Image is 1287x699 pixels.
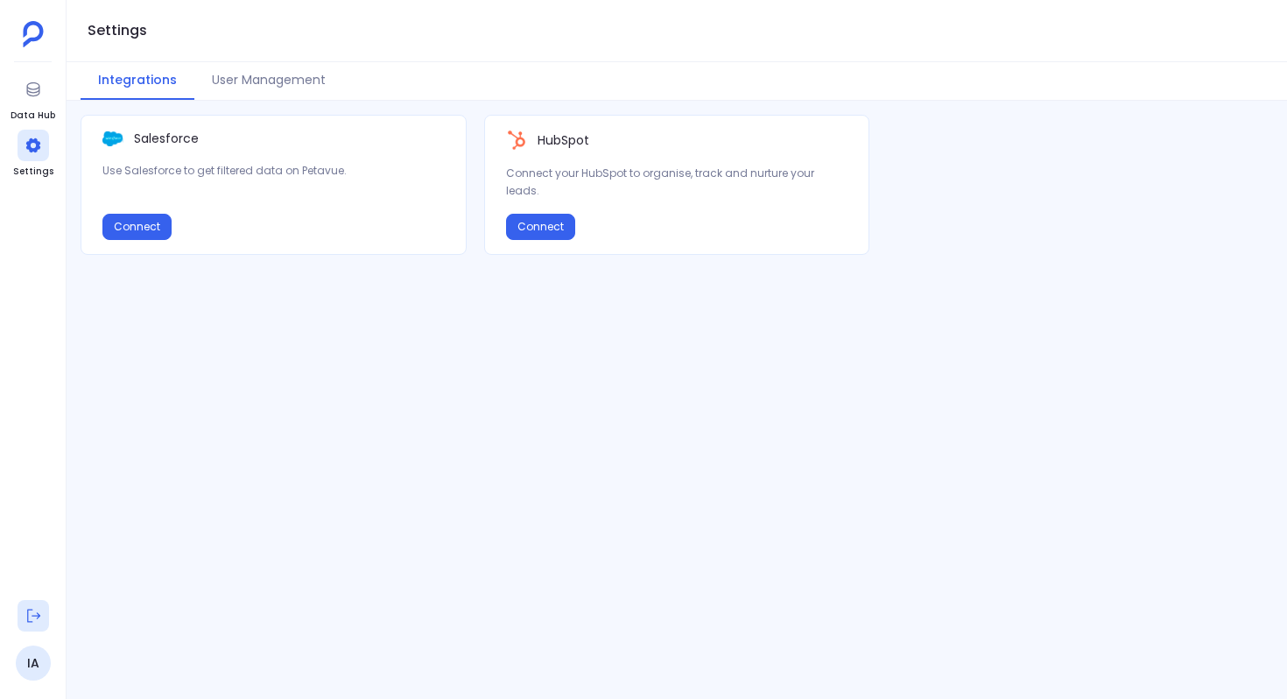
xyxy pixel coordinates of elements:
[11,109,55,123] span: Data Hub
[134,130,199,148] p: Salesforce
[11,74,55,123] a: Data Hub
[13,130,53,179] a: Settings
[16,646,51,681] a: IA
[23,21,44,47] img: petavue logo
[194,62,343,100] button: User Management
[506,214,575,240] button: Connect
[81,62,194,100] button: Integrations
[13,165,53,179] span: Settings
[88,18,147,43] h1: Settings
[538,131,589,150] p: HubSpot
[102,162,445,180] p: Use Salesforce to get filtered data on Petavue.
[102,214,172,240] button: Connect
[506,165,848,200] p: Connect your HubSpot to organise, track and nurture your leads.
